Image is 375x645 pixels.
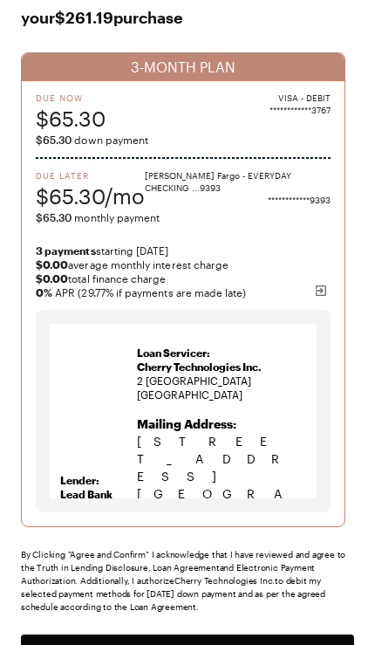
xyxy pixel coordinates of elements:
[137,416,236,431] b: Mailing Address:
[22,53,344,81] div: 3-MONTH PLAN
[36,210,331,224] span: monthly payment
[36,169,145,182] span: Due Later
[36,286,52,298] b: 0 %
[60,488,112,500] strong: Lead Bank
[36,285,331,299] span: APR (29.77% if payments are made late)
[36,133,331,147] span: down payment
[137,360,262,373] span: Cherry Technologies Inc.
[314,284,328,298] img: svg%3e
[36,104,106,133] span: $65.30
[145,169,331,194] span: [PERSON_NAME] Fargo - EVERYDAY CHECKING ...9393
[36,271,331,285] span: total finance charge
[36,244,96,257] strong: 3 payments
[36,134,72,146] span: $65.30
[21,548,354,614] div: By Clicking "Agree and Confirm" I acknowledge that I have reviewed and agree to the Truth in Lend...
[36,182,145,210] span: $65.30/mo
[36,257,331,271] span: average monthly interest charge
[36,92,106,104] span: Due Now
[36,211,72,223] span: $65.30
[36,244,331,257] span: starting [DATE]
[278,92,331,104] span: VISA - DEBIT
[36,258,68,271] strong: $0.00
[137,347,210,359] strong: Loan Servicer:
[36,272,68,285] strong: $0.00
[60,474,99,486] strong: Lender:
[137,415,306,538] p: [STREET_ADDRESS] [GEOGRAPHIC_DATA]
